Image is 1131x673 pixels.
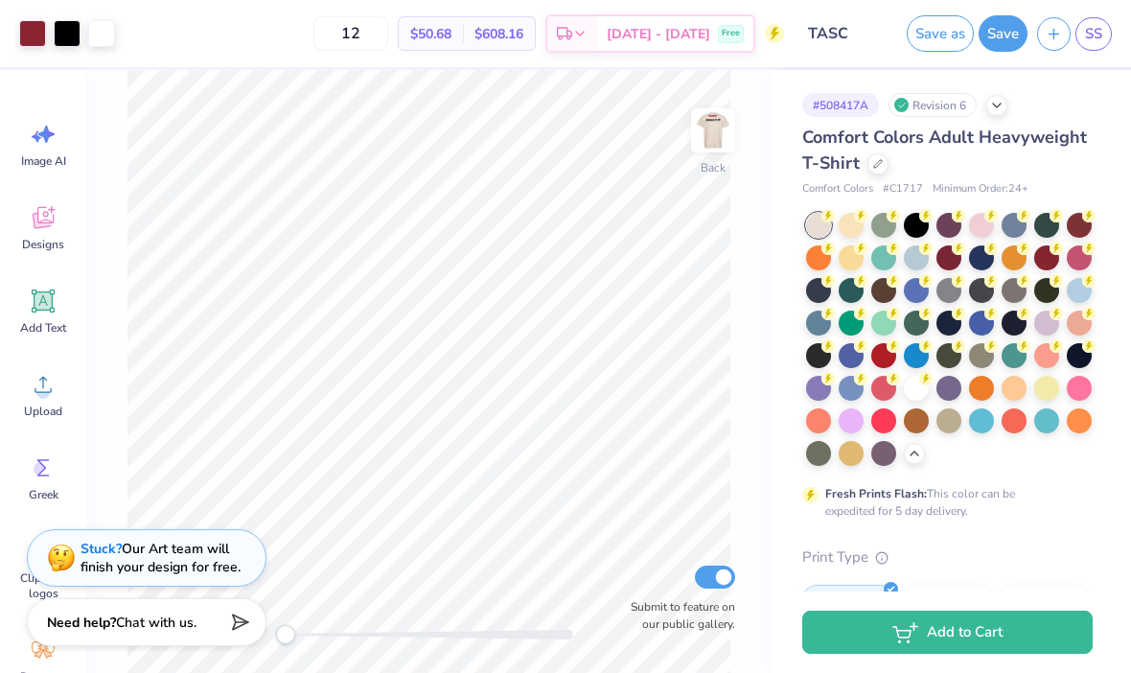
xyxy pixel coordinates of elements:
[474,24,523,44] span: $608.16
[933,181,1028,197] span: Minimum Order: 24 +
[825,485,1061,520] div: This color can be expedited for 5 day delivery.
[21,153,66,169] span: Image AI
[1085,23,1102,45] span: SS
[907,15,974,52] button: Save as
[29,487,58,502] span: Greek
[979,15,1027,52] button: Save
[802,611,1093,654] button: Add to Cart
[1075,17,1112,51] a: SS
[410,24,451,44] span: $50.68
[802,546,1093,569] div: Print Type
[802,126,1087,174] span: Comfort Colors Adult Heavyweight T-Shirt
[825,486,927,501] strong: Fresh Prints Flash:
[722,27,740,40] span: Free
[802,585,895,614] div: Screen Print
[802,181,873,197] span: Comfort Colors
[12,570,75,601] span: Clipart & logos
[276,625,295,644] div: Accessibility label
[620,598,735,633] label: Submit to feature on our public gallery.
[889,93,977,117] div: Revision 6
[116,614,196,632] span: Chat with us.
[22,237,64,252] span: Designs
[20,320,66,336] span: Add Text
[694,111,732,150] img: Back
[998,585,1091,614] div: Digital Print
[81,540,241,576] div: Our Art team will finish your design for free.
[313,16,388,51] input: – –
[883,181,923,197] span: # C1717
[794,14,888,53] input: Untitled Design
[47,614,116,632] strong: Need help?
[802,93,879,117] div: # 508417A
[607,24,710,44] span: [DATE] - [DATE]
[81,540,122,558] strong: Stuck?
[901,585,992,614] div: Embroidery
[701,159,726,176] div: Back
[24,404,62,419] span: Upload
